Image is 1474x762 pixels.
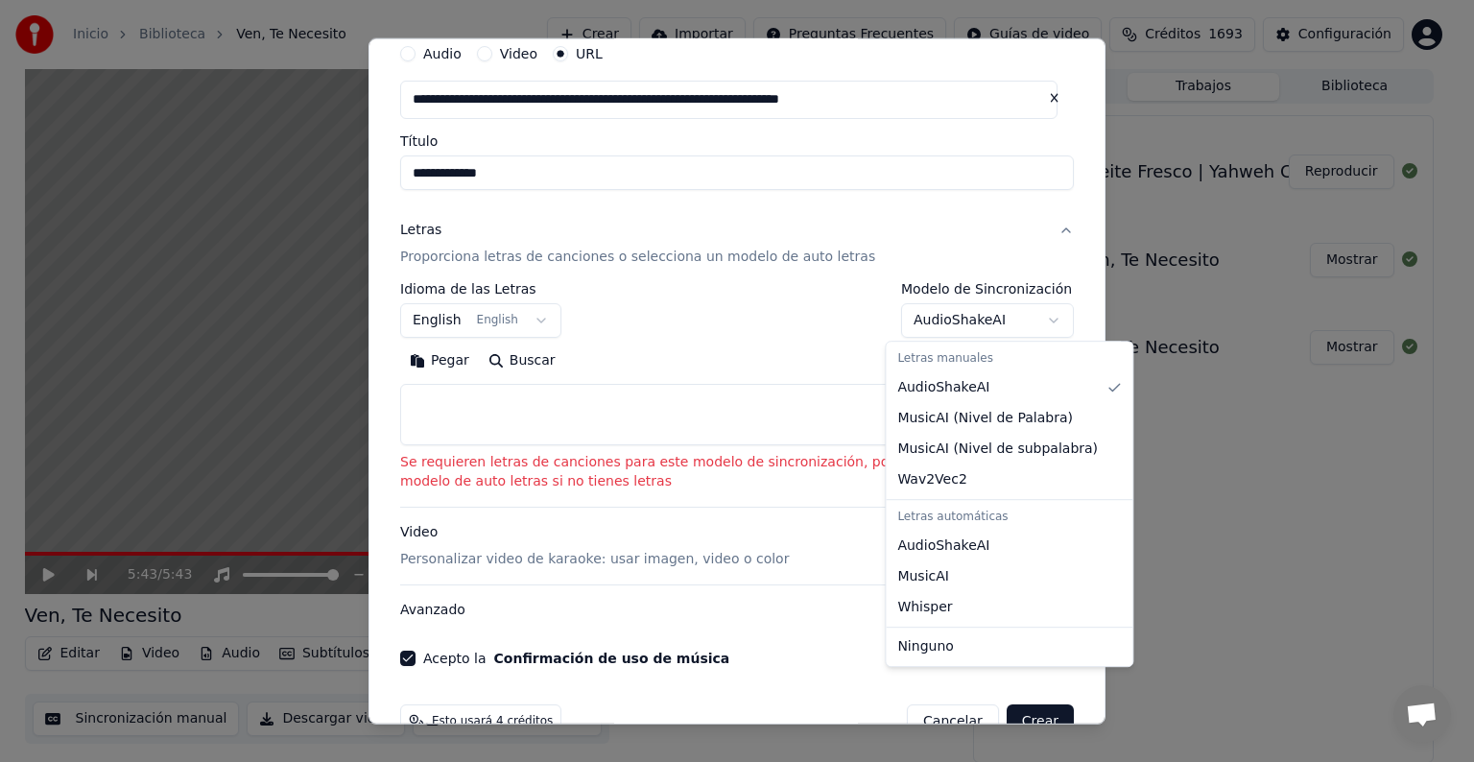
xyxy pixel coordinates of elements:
[897,598,952,617] span: Whisper
[897,440,1098,459] span: MusicAI ( Nivel de subpalabra )
[897,409,1073,428] span: MusicAI ( Nivel de Palabra )
[897,536,989,556] span: AudioShakeAI
[897,567,949,586] span: MusicAI
[897,378,989,397] span: AudioShakeAI
[890,504,1129,531] div: Letras automáticas
[890,345,1129,372] div: Letras manuales
[897,470,966,489] span: Wav2Vec2
[897,637,953,656] span: Ninguno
